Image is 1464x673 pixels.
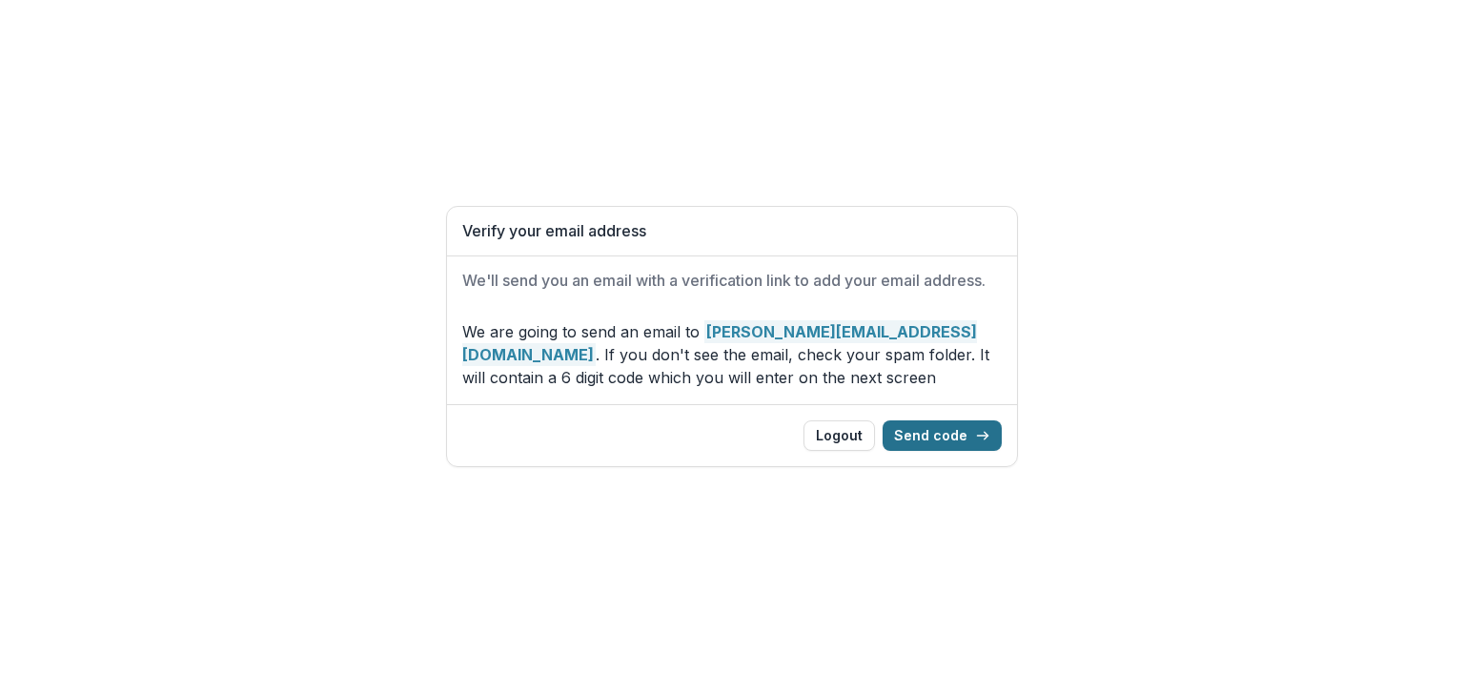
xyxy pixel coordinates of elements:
[462,320,1002,389] p: We are going to send an email to . If you don't see the email, check your spam folder. It will co...
[462,320,977,366] strong: [PERSON_NAME][EMAIL_ADDRESS][DOMAIN_NAME]
[462,272,1002,290] h2: We'll send you an email with a verification link to add your email address.
[462,222,1002,240] h1: Verify your email address
[803,420,875,451] button: Logout
[883,420,1002,451] button: Send code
